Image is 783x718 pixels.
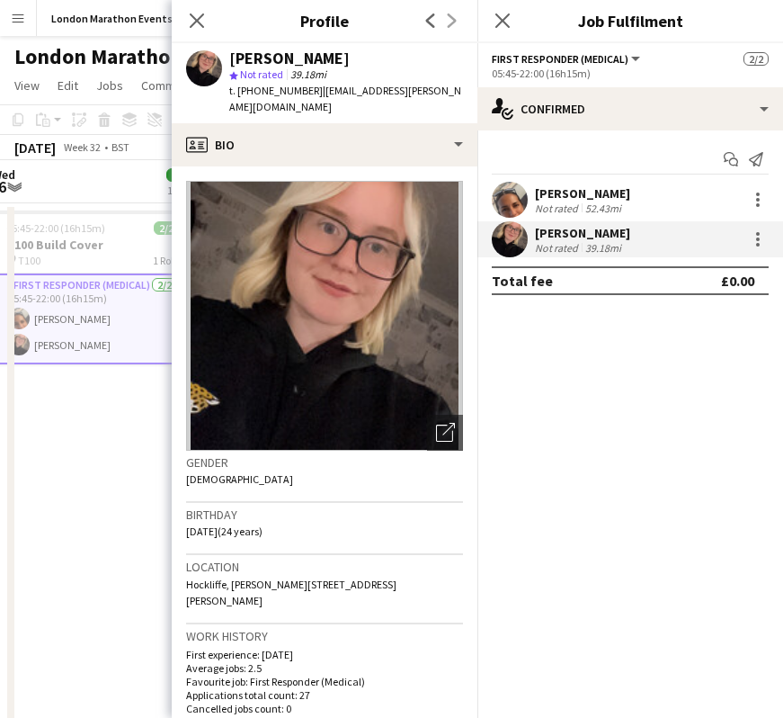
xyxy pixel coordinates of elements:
span: | [EMAIL_ADDRESS][PERSON_NAME][DOMAIN_NAME] [229,84,461,113]
p: Cancelled jobs count: 0 [186,702,463,715]
h3: Job Fulfilment [477,9,783,32]
img: Crew avatar or photo [186,181,463,451]
div: £0.00 [721,272,754,290]
span: Hockliffe, [PERSON_NAME][STREET_ADDRESS][PERSON_NAME] [186,578,396,607]
span: 05:45-22:00 (16h15m) [6,221,105,235]
span: 2/2 [743,52,769,66]
span: [DATE] (24 years) [186,525,262,538]
div: [PERSON_NAME] [229,50,350,67]
h3: Work history [186,628,463,644]
h3: Profile [172,9,477,32]
span: Comms [141,77,182,94]
p: Applications total count: 27 [186,688,463,702]
span: [DEMOGRAPHIC_DATA] [186,472,293,486]
span: 2/2 [154,221,179,235]
span: T100 [18,254,40,267]
div: Not rated [535,202,582,215]
span: 39.18mi [287,67,330,81]
button: First Responder (Medical) [492,52,643,66]
a: View [7,74,47,97]
span: First Responder (Medical) [492,52,628,66]
h3: Birthday [186,507,463,523]
p: First experience: [DATE] [186,648,463,661]
h1: London Marathon Events [14,43,253,70]
div: 52.43mi [582,202,625,215]
p: Average jobs: 2.5 [186,661,463,675]
div: BST [111,140,129,154]
div: 05:45-22:00 (16h15m) [492,67,769,80]
span: 1 Role [153,254,179,267]
span: Jobs [96,77,123,94]
span: Edit [58,77,78,94]
div: Total fee [492,272,553,290]
a: Jobs [89,74,130,97]
p: Favourite job: First Responder (Medical) [186,675,463,688]
h3: Gender [186,454,463,471]
span: Week 32 [59,140,104,154]
div: Confirmed [477,87,783,130]
div: 1 Job [167,184,191,197]
span: t. [PHONE_NUMBER] [229,84,323,97]
button: London Marathon Events [37,1,188,36]
div: [PERSON_NAME] [535,185,630,202]
span: Not rated [240,67,283,81]
div: 39.18mi [582,241,625,255]
span: View [14,77,40,94]
h3: Location [186,559,463,575]
div: Not rated [535,241,582,255]
div: [DATE] [14,139,56,157]
span: 2/2 [166,168,191,182]
a: Comms [134,74,189,97]
a: Edit [50,74,85,97]
div: [PERSON_NAME] [535,225,630,241]
div: Bio [172,123,477,166]
div: Open photos pop-in [427,415,463,451]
